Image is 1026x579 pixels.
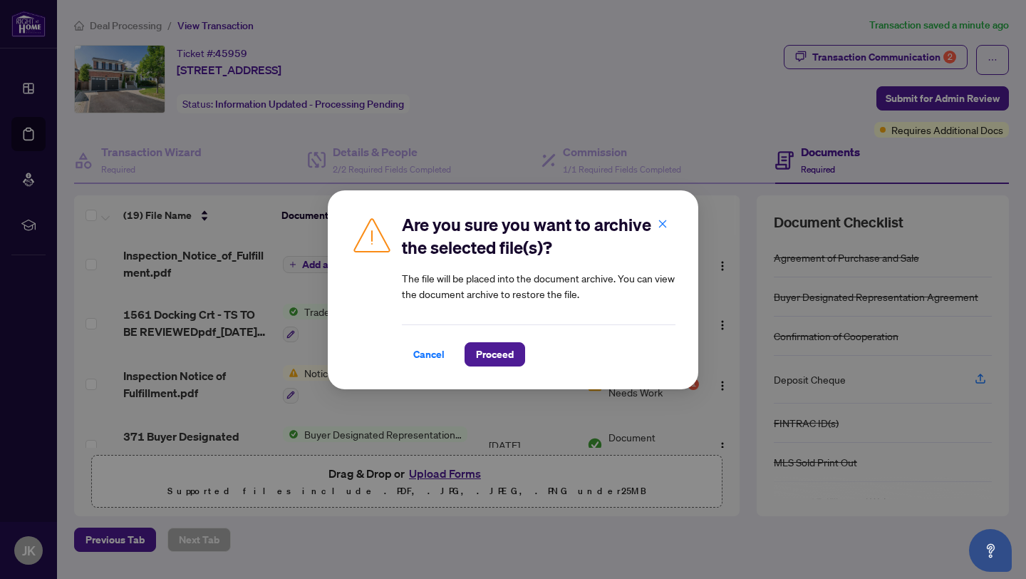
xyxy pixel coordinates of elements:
span: close [658,218,668,228]
button: Proceed [465,342,525,367]
span: Cancel [413,343,445,366]
article: The file will be placed into the document archive. You can view the document archive to restore t... [402,270,675,302]
img: Caution Icon [351,213,393,256]
h2: Are you sure you want to archive the selected file(s)? [402,213,675,259]
button: Open asap [969,529,1012,572]
span: Proceed [476,343,514,366]
button: Cancel [402,342,456,367]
